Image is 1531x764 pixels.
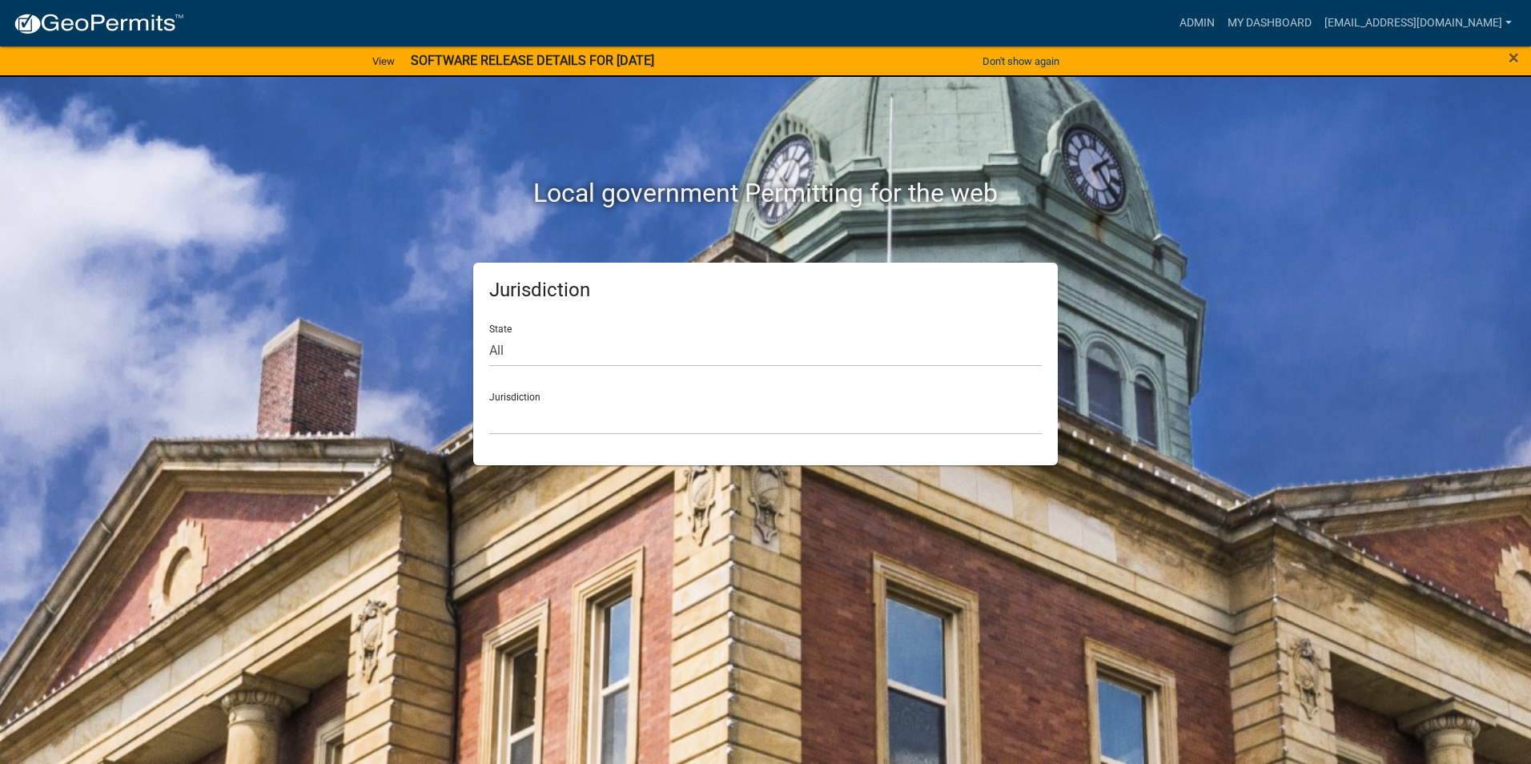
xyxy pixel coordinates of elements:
strong: SOFTWARE RELEASE DETAILS FOR [DATE] [411,53,654,68]
button: Close [1509,48,1519,67]
a: [EMAIL_ADDRESS][DOMAIN_NAME] [1318,8,1518,38]
button: Don't show again [976,48,1066,74]
a: My Dashboard [1221,8,1318,38]
a: View [366,48,401,74]
h2: Local government Permitting for the web [321,178,1210,208]
h5: Jurisdiction [489,279,1042,302]
span: × [1509,46,1519,69]
a: Admin [1173,8,1221,38]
